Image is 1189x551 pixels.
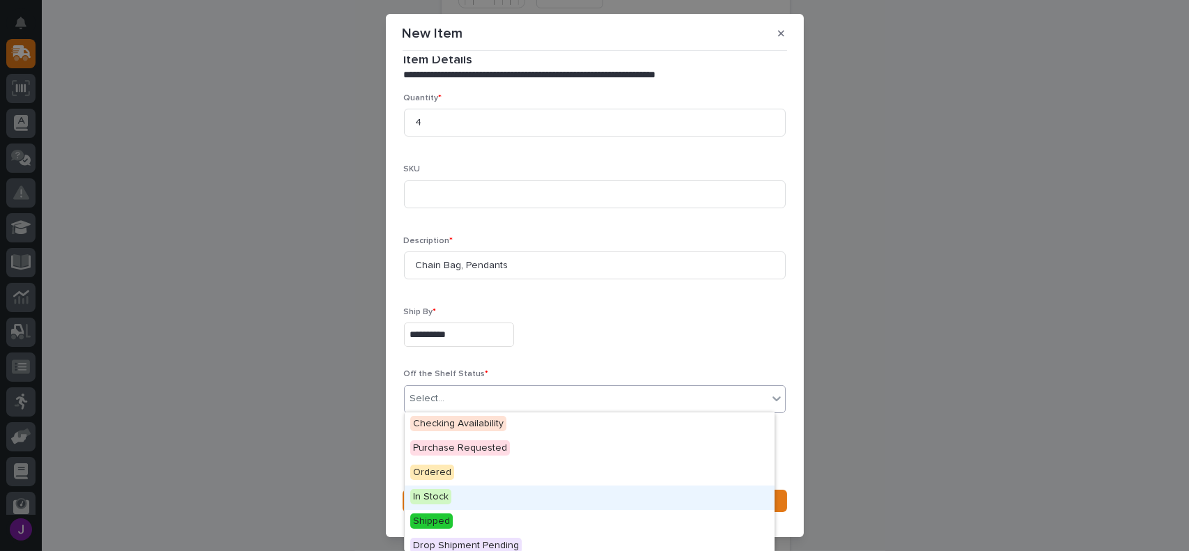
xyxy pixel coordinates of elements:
[404,237,453,245] span: Description
[405,486,775,510] div: In Stock
[410,416,506,431] span: Checking Availability
[410,391,445,406] div: Select...
[403,490,787,512] button: Save
[405,461,775,486] div: Ordered
[404,94,442,102] span: Quantity
[410,489,451,504] span: In Stock
[410,513,453,529] span: Shipped
[404,53,473,68] h2: Item Details
[404,308,437,316] span: Ship By
[405,510,775,534] div: Shipped
[410,440,510,456] span: Purchase Requested
[405,437,775,461] div: Purchase Requested
[404,370,489,378] span: Off the Shelf Status
[410,465,454,480] span: Ordered
[404,165,421,173] span: SKU
[403,25,463,42] p: New Item
[405,412,775,437] div: Checking Availability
